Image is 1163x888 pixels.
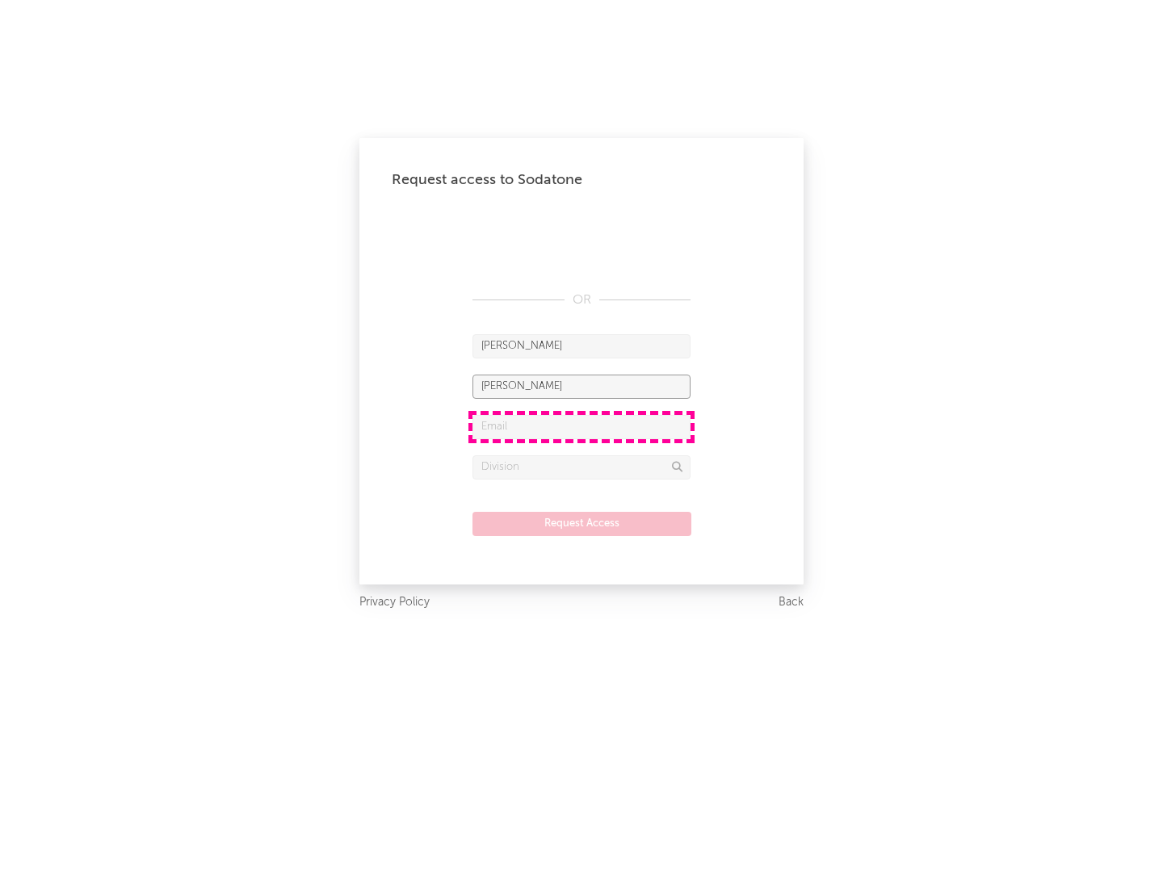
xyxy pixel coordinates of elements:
[472,512,691,536] button: Request Access
[779,593,804,613] a: Back
[392,170,771,190] div: Request access to Sodatone
[472,334,691,358] input: First Name
[359,593,430,613] a: Privacy Policy
[472,415,691,439] input: Email
[472,455,691,480] input: Division
[472,375,691,399] input: Last Name
[472,291,691,310] div: OR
